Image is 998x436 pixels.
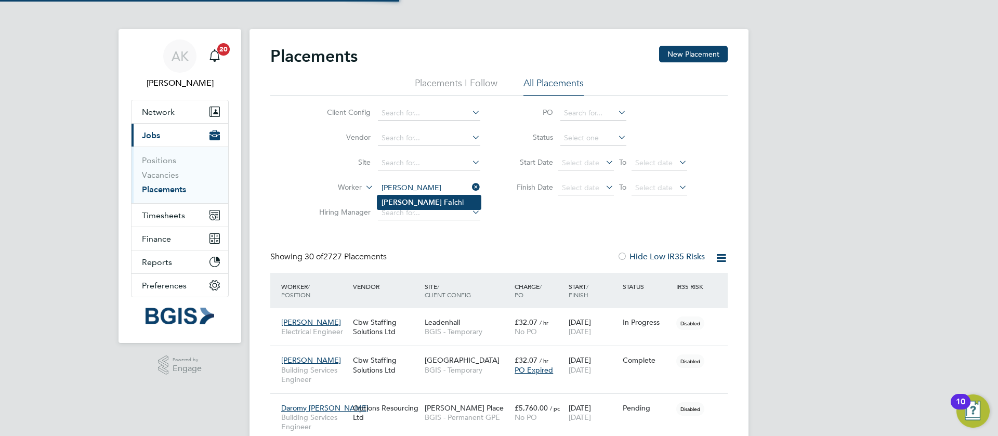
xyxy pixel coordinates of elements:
span: Daromy [PERSON_NAME] [281,403,369,413]
div: Options Resourcing Ltd [350,398,422,427]
div: [DATE] [566,312,620,341]
span: Select date [635,183,673,192]
div: Start [566,277,620,304]
div: [DATE] [566,398,620,427]
a: Powered byEngage [158,355,202,375]
label: Start Date [506,157,553,167]
a: Go to home page [131,308,229,324]
a: Placements [142,184,186,194]
span: No PO [515,327,537,336]
button: Jobs [132,124,228,147]
button: New Placement [659,46,728,62]
a: [PERSON_NAME]Building Services EngineerCbw Staffing Solutions Ltd[GEOGRAPHIC_DATA]BGIS - Temporar... [279,350,728,359]
span: Reports [142,257,172,267]
span: Leadenhall [425,318,460,327]
span: Finance [142,234,171,244]
span: 2727 Placements [305,252,387,262]
div: IR35 Risk [674,277,710,296]
span: To [616,180,629,194]
label: Client Config [311,108,371,117]
span: [PERSON_NAME] [281,355,341,365]
span: No PO [515,413,537,422]
span: [PERSON_NAME] Place [425,403,504,413]
span: Select date [562,183,599,192]
span: Disabled [676,316,704,330]
span: Amar Kayani [131,77,229,89]
input: Search for... [378,206,480,220]
span: [PERSON_NAME] [281,318,341,327]
span: / Client Config [425,282,471,299]
button: Network [132,100,228,123]
span: Engage [173,364,202,373]
div: [DATE] [566,350,620,379]
span: Preferences [142,281,187,290]
span: / Position [281,282,310,299]
label: Status [506,133,553,142]
div: Status [620,277,674,296]
input: Search for... [378,156,480,170]
div: Cbw Staffing Solutions Ltd [350,350,422,379]
h2: Placements [270,46,358,67]
a: Positions [142,155,176,165]
span: PO Expired [515,365,553,375]
div: Vendor [350,277,422,296]
span: 30 of [305,252,323,262]
span: [GEOGRAPHIC_DATA] [425,355,500,365]
button: Open Resource Center, 10 new notifications [956,394,990,428]
span: £5,760.00 [515,403,548,413]
span: Building Services Engineer [281,413,348,431]
li: Placements I Follow [415,77,497,96]
a: [PERSON_NAME]Electrical EngineerCbw Staffing Solutions LtdLeadenhallBGIS - Temporary£32.07 / hrNo... [279,312,728,321]
span: [DATE] [569,365,591,375]
button: Finance [132,227,228,250]
label: Site [311,157,371,167]
span: Disabled [676,402,704,416]
li: chi [377,195,481,209]
span: Disabled [676,354,704,368]
span: / hr [540,319,548,326]
span: To [616,155,629,169]
button: Reports [132,250,228,273]
span: Powered by [173,355,202,364]
label: Hiring Manager [311,207,371,217]
div: Site [422,277,512,304]
span: BGIS - Permanent GPE [425,413,509,422]
div: Charge [512,277,566,304]
button: Preferences [132,274,228,297]
input: Search for... [378,181,480,195]
div: Showing [270,252,389,262]
span: / pc [550,404,560,412]
span: / Finish [569,282,588,299]
label: Finish Date [506,182,553,192]
input: Select one [560,131,626,146]
span: [DATE] [569,413,591,422]
span: Electrical Engineer [281,327,348,336]
span: 20 [217,43,230,56]
label: Hide Low IR35 Risks [617,252,705,262]
span: £32.07 [515,355,537,365]
span: / PO [515,282,542,299]
img: bgis-logo-retina.png [146,308,214,324]
div: Cbw Staffing Solutions Ltd [350,312,422,341]
div: Pending [623,403,672,413]
a: Daromy [PERSON_NAME]Building Services EngineerOptions Resourcing Ltd[PERSON_NAME] PlaceBGIS - Per... [279,398,728,406]
div: In Progress [623,318,672,327]
div: 10 [956,402,965,415]
a: Vacancies [142,170,179,180]
span: Network [142,107,175,117]
input: Search for... [560,106,626,121]
div: Complete [623,355,672,365]
span: / hr [540,356,548,364]
span: [DATE] [569,327,591,336]
span: £32.07 [515,318,537,327]
span: BGIS - Temporary [425,327,509,336]
span: Timesheets [142,210,185,220]
span: BGIS - Temporary [425,365,509,375]
span: Building Services Engineer [281,365,348,384]
button: Timesheets [132,204,228,227]
div: Worker [279,277,350,304]
span: Select date [635,158,673,167]
input: Search for... [378,131,480,146]
b: Fal [444,198,454,207]
b: [PERSON_NAME] [382,198,442,207]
